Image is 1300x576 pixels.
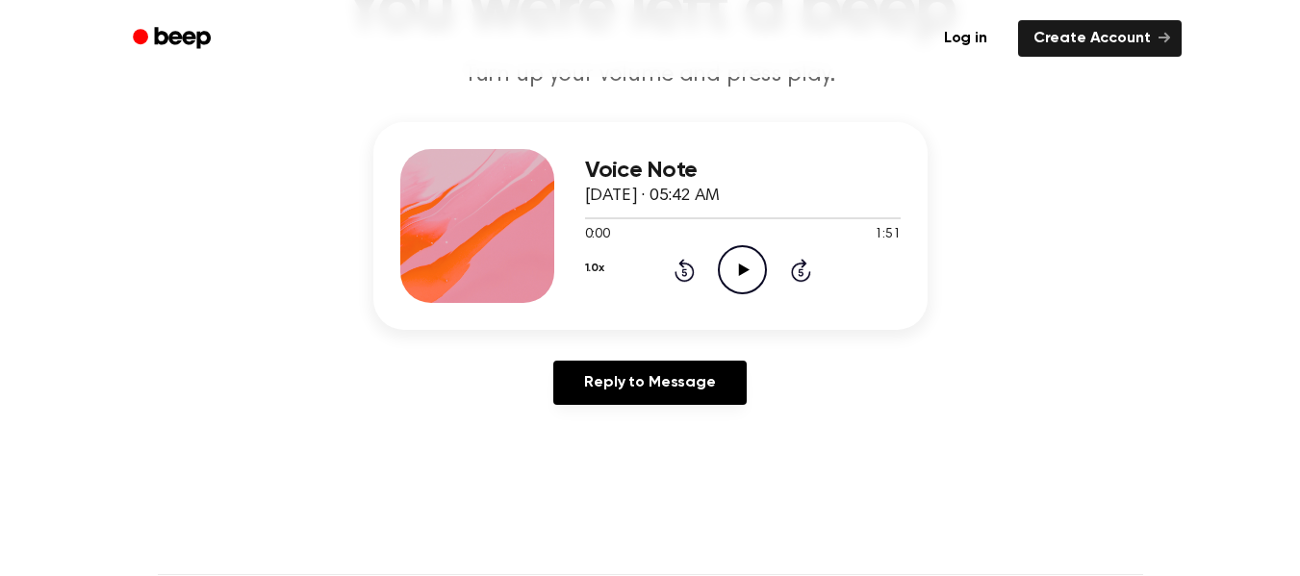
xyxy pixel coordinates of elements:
span: 0:00 [585,225,610,245]
span: [DATE] · 05:42 AM [585,188,720,205]
a: Log in [925,16,1007,61]
a: Beep [119,20,228,58]
a: Create Account [1018,20,1182,57]
button: 1.0x [585,252,604,285]
span: 1:51 [875,225,900,245]
h3: Voice Note [585,158,901,184]
a: Reply to Message [553,361,746,405]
